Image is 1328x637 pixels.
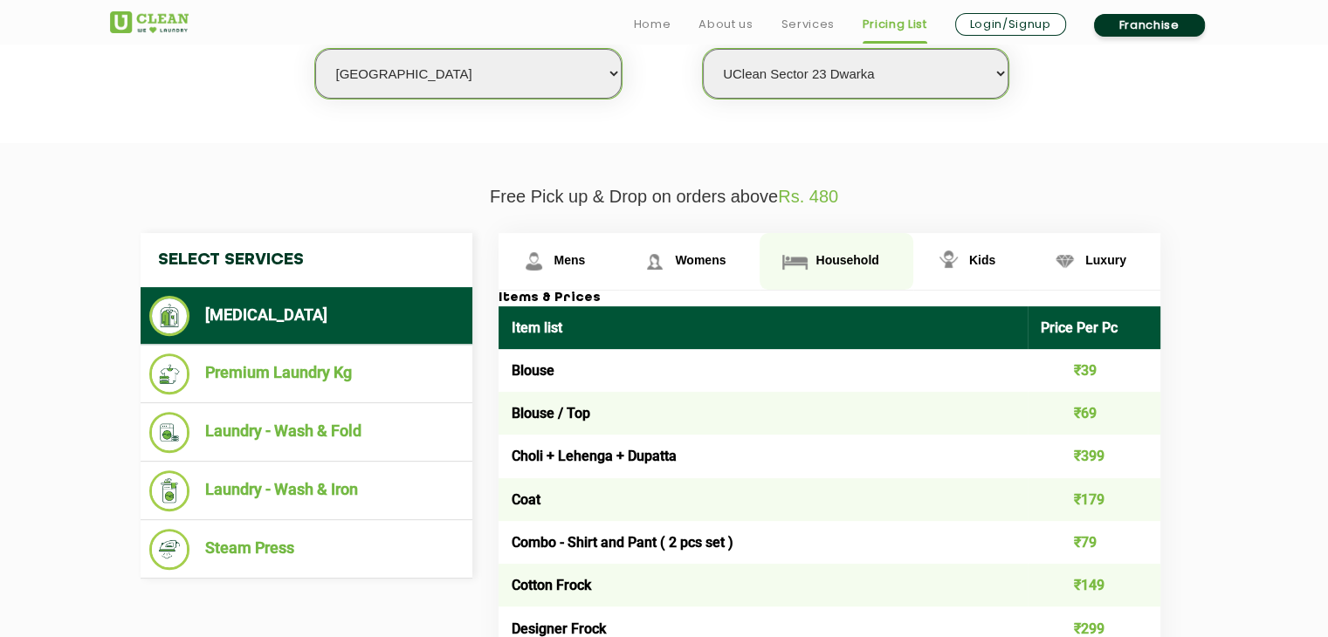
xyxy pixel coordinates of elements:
[1028,306,1160,349] th: Price Per Pc
[554,253,586,267] span: Mens
[499,435,1029,477] td: Choli + Lehenga + Dupatta
[1085,253,1126,267] span: Luxury
[1028,521,1160,564] td: ₹79
[149,529,190,570] img: Steam Press
[675,253,726,267] span: Womens
[141,233,472,287] h4: Select Services
[149,470,190,511] img: Laundry - Wash & Iron
[1028,392,1160,435] td: ₹69
[955,13,1066,36] a: Login/Signup
[1049,246,1080,277] img: Luxury
[933,246,964,277] img: Kids
[815,253,878,267] span: Household
[149,353,190,394] img: Premium Laundry Kg
[149,412,464,453] li: Laundry - Wash & Fold
[110,187,1219,207] p: Free Pick up & Drop on orders above
[634,14,671,35] a: Home
[1028,478,1160,521] td: ₹179
[519,246,549,277] img: Mens
[639,246,670,277] img: Womens
[499,478,1029,521] td: Coat
[149,296,464,336] li: [MEDICAL_DATA]
[499,564,1029,606] td: Cotton Frock
[499,306,1029,349] th: Item list
[110,11,189,33] img: UClean Laundry and Dry Cleaning
[149,296,190,336] img: Dry Cleaning
[149,529,464,570] li: Steam Press
[778,187,838,206] span: Rs. 480
[499,291,1160,306] h3: Items & Prices
[1028,349,1160,392] td: ₹39
[499,392,1029,435] td: Blouse / Top
[780,246,810,277] img: Household
[781,14,834,35] a: Services
[499,349,1029,392] td: Blouse
[499,521,1029,564] td: Combo - Shirt and Pant ( 2 pcs set )
[1028,435,1160,477] td: ₹399
[149,470,464,511] li: Laundry - Wash & Iron
[1028,564,1160,606] td: ₹149
[969,253,995,267] span: Kids
[698,14,753,35] a: About us
[863,14,927,35] a: Pricing List
[149,353,464,394] li: Premium Laundry Kg
[149,412,190,453] img: Laundry - Wash & Fold
[1094,14,1205,37] a: Franchise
